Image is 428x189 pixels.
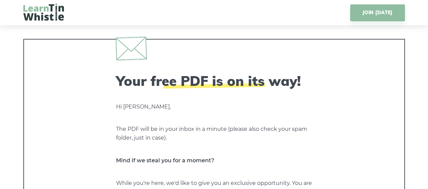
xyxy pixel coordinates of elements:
[116,73,312,89] h2: Your free PDF is on its way!
[116,125,312,142] p: The PDF will be in your inbox in a minute (please also check your spam folder, just in case).
[350,4,405,21] a: JOIN [DATE]
[23,3,64,21] img: LearnTinWhistle.com
[116,157,214,164] strong: Mind if we steal you for a moment?
[115,37,147,60] img: envelope.svg
[116,102,312,111] p: Hi [PERSON_NAME],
